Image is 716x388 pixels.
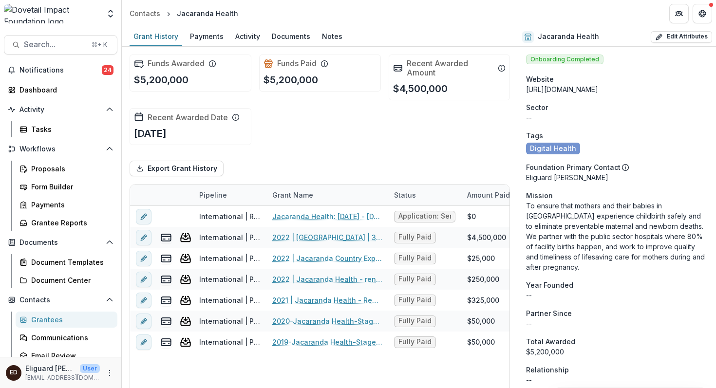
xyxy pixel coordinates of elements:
[4,235,117,250] button: Open Documents
[231,27,264,46] a: Activity
[16,330,117,346] a: Communications
[398,275,432,283] span: Fully Paid
[160,315,172,327] button: view-payments
[461,185,534,205] div: Amount Paid
[398,233,432,241] span: Fully Paid
[130,8,160,18] div: Contacts
[526,55,603,64] span: Onboarding Completed
[134,126,167,141] p: [DATE]
[266,185,388,205] div: Grant Name
[467,211,476,222] div: $0
[4,4,100,23] img: Dovetail Impact Foundation logo
[4,35,117,55] button: Search...
[16,121,117,137] a: Tasks
[199,337,261,347] div: International | Prospects Pipeline
[526,365,569,375] span: Relationship
[136,251,151,266] button: edit
[199,274,261,284] div: International | Prospects Pipeline
[272,316,382,326] a: 2020-Jacaranda Health-Stage 4: Renewal
[16,215,117,231] a: Grantee Reports
[186,29,227,43] div: Payments
[31,124,110,134] div: Tasks
[4,82,117,98] a: Dashboard
[102,65,113,75] span: 24
[126,6,164,20] a: Contacts
[16,197,117,213] a: Payments
[31,351,110,361] div: Email Review
[31,333,110,343] div: Communications
[160,253,172,264] button: view-payments
[199,253,261,263] div: International | Prospects Pipeline
[264,73,318,87] p: $5,200,000
[393,81,448,96] p: $4,500,000
[31,182,110,192] div: Form Builder
[669,4,689,23] button: Partners
[467,337,495,347] div: $50,000
[272,274,382,284] a: 2022 | Jacaranda Health - renewal
[31,314,110,325] div: Grantees
[31,257,110,267] div: Document Templates
[199,211,261,222] div: International | Renewal Pipeline
[526,190,553,201] span: Mission
[266,190,319,200] div: Grant Name
[388,190,422,200] div: Status
[25,373,100,382] p: [EMAIL_ADDRESS][DOMAIN_NAME]
[398,296,432,304] span: Fully Paid
[19,239,102,247] span: Documents
[136,314,151,329] button: edit
[398,254,432,262] span: Fully Paid
[4,141,117,157] button: Open Workflows
[526,336,575,347] span: Total Awarded
[104,367,115,379] button: More
[136,230,151,245] button: edit
[90,39,109,50] div: ⌘ + K
[16,272,117,288] a: Document Center
[407,59,494,77] h2: Recent Awarded Amount
[10,370,18,376] div: Eliguard Dawson
[277,59,317,68] h2: Funds Paid
[526,375,708,385] p: --
[693,4,712,23] button: Get Help
[148,59,205,68] h2: Funds Awarded
[148,113,228,122] h2: Recent Awarded Date
[31,164,110,174] div: Proposals
[526,172,708,183] p: Eliguard [PERSON_NAME]
[19,66,102,74] span: Notifications
[318,27,346,46] a: Notes
[4,62,117,78] button: Notifications24
[31,275,110,285] div: Document Center
[199,295,261,305] div: International | Prospects Pipeline
[193,185,266,205] div: Pipeline
[526,102,548,112] span: Sector
[526,290,708,300] p: --
[19,296,102,304] span: Contacts
[134,73,188,87] p: $5,200,000
[467,190,510,200] p: Amount Paid
[467,274,499,284] div: $250,000
[272,295,382,305] a: 2021 | Jacaranda Health - Renewal 2021
[268,27,314,46] a: Documents
[199,316,261,326] div: International | Prospects Pipeline
[31,200,110,210] div: Payments
[526,74,554,84] span: Website
[24,40,86,49] span: Search...
[526,112,708,123] p: --
[526,130,543,141] span: Tags
[651,31,712,43] button: Edit Attributes
[398,212,451,221] span: Application: Sent
[126,6,242,20] nav: breadcrumb
[526,85,598,93] a: [URL][DOMAIN_NAME]
[538,33,599,41] h2: Jacaranda Health
[231,29,264,43] div: Activity
[160,232,172,243] button: view-payments
[467,295,499,305] div: $325,000
[526,162,621,172] p: Foundation Primary Contact
[398,317,432,325] span: Fully Paid
[160,274,172,285] button: view-payments
[4,102,117,117] button: Open Activity
[268,29,314,43] div: Documents
[177,8,238,18] div: Jacaranda Health
[130,27,182,46] a: Grant History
